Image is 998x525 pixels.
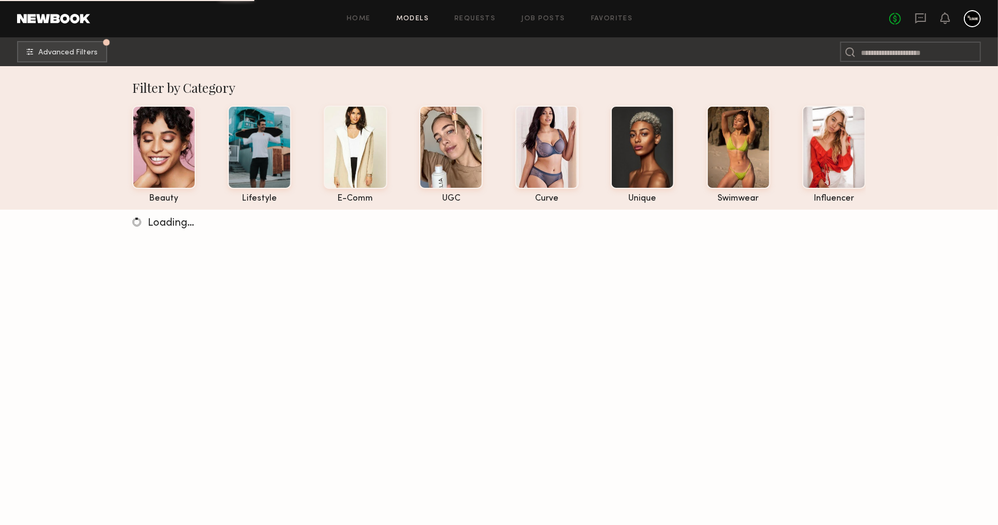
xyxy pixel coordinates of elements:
div: lifestyle [228,194,291,203]
div: beauty [132,194,196,203]
span: Advanced Filters [38,49,98,57]
div: influencer [802,194,866,203]
a: Favorites [591,15,633,22]
div: curve [515,194,579,203]
button: Advanced Filters [17,41,107,62]
div: swimwear [707,194,770,203]
a: Requests [454,15,496,22]
a: Job Posts [521,15,565,22]
a: Models [396,15,429,22]
div: e-comm [324,194,387,203]
span: Loading… [148,218,194,228]
a: Home [347,15,371,22]
div: UGC [419,194,483,203]
div: Filter by Category [132,79,866,96]
div: unique [611,194,674,203]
